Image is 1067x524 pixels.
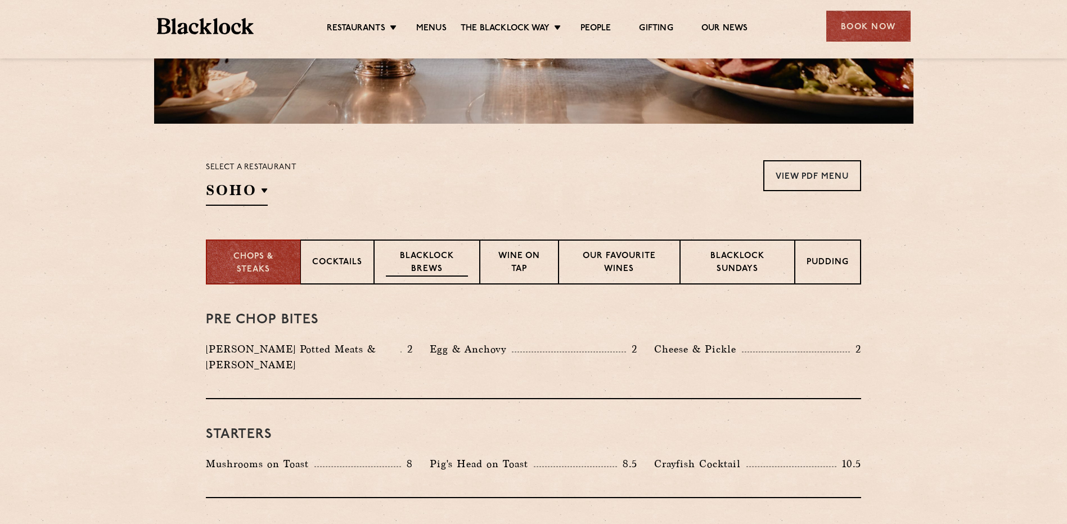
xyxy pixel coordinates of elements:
[580,23,611,35] a: People
[692,250,783,277] p: Blacklock Sundays
[826,11,911,42] div: Book Now
[461,23,550,35] a: The Blacklock Way
[401,457,413,471] p: 8
[701,23,748,35] a: Our News
[850,342,861,356] p: 2
[570,250,668,277] p: Our favourite wines
[206,341,400,373] p: [PERSON_NAME] Potted Meats & [PERSON_NAME]
[157,18,254,34] img: BL_Textured_Logo-footer-cropped.svg
[218,251,289,276] p: Chops & Steaks
[654,341,742,357] p: Cheese & Pickle
[763,160,861,191] a: View PDF Menu
[206,180,268,206] h2: SOHO
[639,23,673,35] a: Gifting
[626,342,637,356] p: 2
[206,456,314,472] p: Mushrooms on Toast
[206,313,861,327] h3: Pre Chop Bites
[492,250,547,277] p: Wine on Tap
[206,160,296,175] p: Select a restaurant
[386,250,468,277] p: Blacklock Brews
[327,23,385,35] a: Restaurants
[617,457,637,471] p: 8.5
[402,342,413,356] p: 2
[206,427,861,442] h3: Starters
[654,456,746,472] p: Crayfish Cocktail
[430,341,512,357] p: Egg & Anchovy
[836,457,861,471] p: 10.5
[430,456,534,472] p: Pig's Head on Toast
[807,256,849,270] p: Pudding
[312,256,362,270] p: Cocktails
[416,23,447,35] a: Menus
